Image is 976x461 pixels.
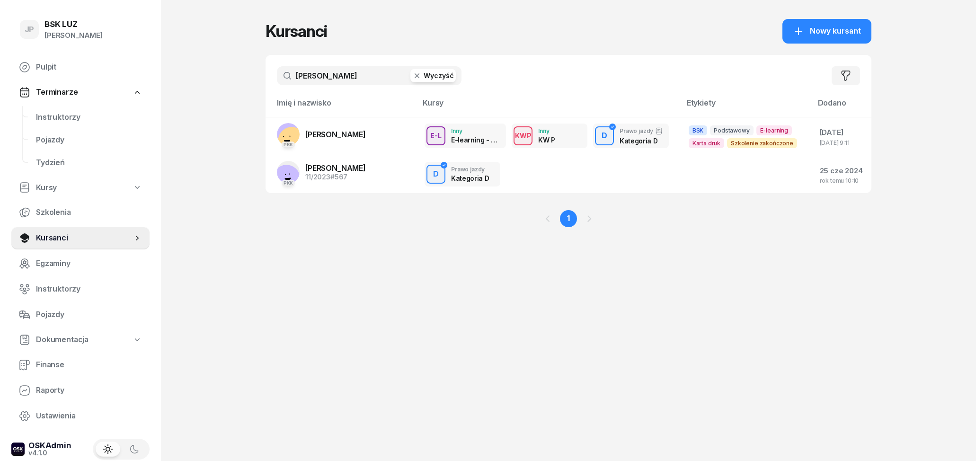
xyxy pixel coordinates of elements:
button: D [426,165,445,184]
span: Pojazdy [36,309,142,321]
span: [PERSON_NAME] [305,163,366,173]
span: Kursy [36,182,57,194]
div: Prawo jazdy [451,166,489,172]
a: PKK[PERSON_NAME] [277,123,366,146]
a: Instruktorzy [28,106,150,129]
span: Pulpit [36,61,142,73]
div: Prawo jazdy [620,127,663,135]
span: Ustawienia [36,410,142,422]
span: BSK [689,125,708,135]
div: PKK [282,180,295,186]
th: Dodano [812,97,871,117]
span: Terminarze [36,86,78,98]
div: [PERSON_NAME] [44,29,103,42]
div: 25 cze 2024 [820,165,864,177]
div: v4.1.0 [28,450,71,456]
span: [PERSON_NAME] [305,130,366,139]
span: Instruktorzy [36,111,142,124]
span: #567 [330,173,347,181]
div: Kategoria D [620,137,663,145]
input: Szukaj [277,66,461,85]
span: E-learning [756,125,792,135]
span: Nowy kursant [810,25,861,37]
div: D [598,128,611,144]
h1: Kursanci [266,23,327,40]
span: Finanse [36,359,142,371]
span: Karta druk [689,138,724,148]
span: Pojazdy [36,134,142,146]
div: BSK LUZ [44,20,103,28]
div: D [429,166,443,182]
button: D [595,126,614,145]
div: KW P [538,136,555,144]
a: Pulpit [11,56,150,79]
div: [DATE] [820,126,864,139]
span: Instruktorzy [36,283,142,295]
div: [DATE] 9:11 [820,140,864,146]
div: Inny [451,128,500,134]
div: OSKAdmin [28,442,71,450]
a: Finanse [11,354,150,376]
a: Egzaminy [11,252,150,275]
th: Imię i nazwisko [266,97,417,117]
div: 11/2023 [305,174,366,180]
a: Dokumentacja [11,329,150,351]
a: Terminarze [11,81,150,103]
a: Pojazdy [11,303,150,326]
span: Dokumentacja [36,334,89,346]
a: Szkolenia [11,201,150,224]
div: Inny [538,128,555,134]
button: E-L [426,126,445,145]
div: E-learning - 90 dni [451,136,500,144]
button: Wyczyść [410,69,456,82]
button: Nowy kursant [782,19,871,44]
a: Kursanci [11,227,150,249]
div: rok temu 10:10 [820,177,864,184]
span: Szkolenie zakończone [727,138,797,148]
span: Kursanci [36,232,133,244]
a: PKK[PERSON_NAME]11/2023#567 [277,161,366,184]
a: Instruktorzy [11,278,150,301]
span: Szkolenia [36,206,142,219]
a: Tydzień [28,151,150,174]
a: Ustawienia [11,405,150,427]
a: Kursy [11,177,150,199]
span: Podstawowy [710,125,753,135]
th: Kursy [417,97,681,117]
div: KWP [511,130,535,142]
button: KWP [514,126,532,145]
span: Raporty [36,384,142,397]
span: Egzaminy [36,257,142,270]
div: E-L [426,130,445,142]
a: Raporty [11,379,150,402]
a: Pojazdy [28,129,150,151]
th: Etykiety [681,97,812,117]
div: Kategoria D [451,174,489,182]
a: 1 [560,210,577,227]
div: PKK [282,142,295,148]
span: Tydzień [36,157,142,169]
span: JP [25,26,35,34]
img: logo-xs-dark@2x.png [11,443,25,456]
